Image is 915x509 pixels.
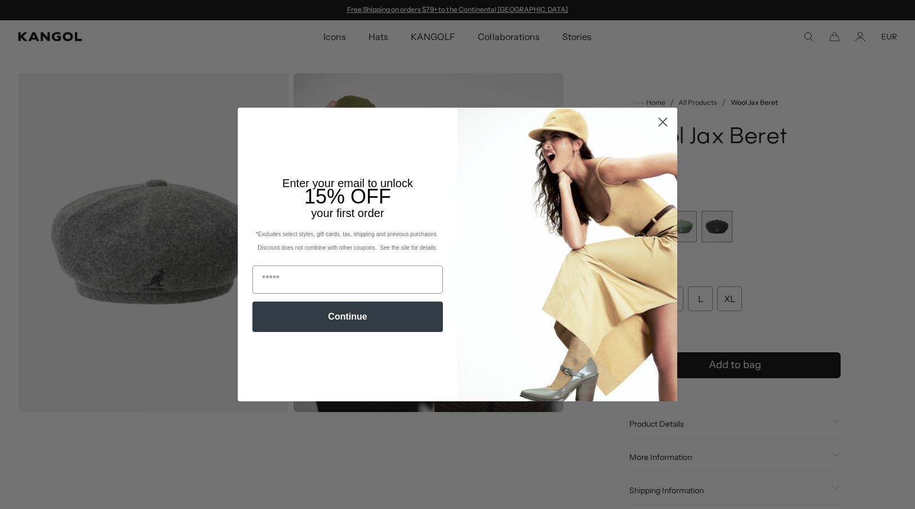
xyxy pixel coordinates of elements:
span: 15% OFF [304,185,391,208]
span: *Excludes select styles, gift cards, tax, shipping and previous purchases. Discount does not comb... [256,231,439,251]
button: Continue [252,302,443,332]
button: Close dialog [653,112,673,132]
img: 93be19ad-e773-4382-80b9-c9d740c9197f.jpeg [457,108,677,401]
input: Email [252,265,443,294]
span: your first order [311,207,384,219]
span: Enter your email to unlock [282,177,413,189]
